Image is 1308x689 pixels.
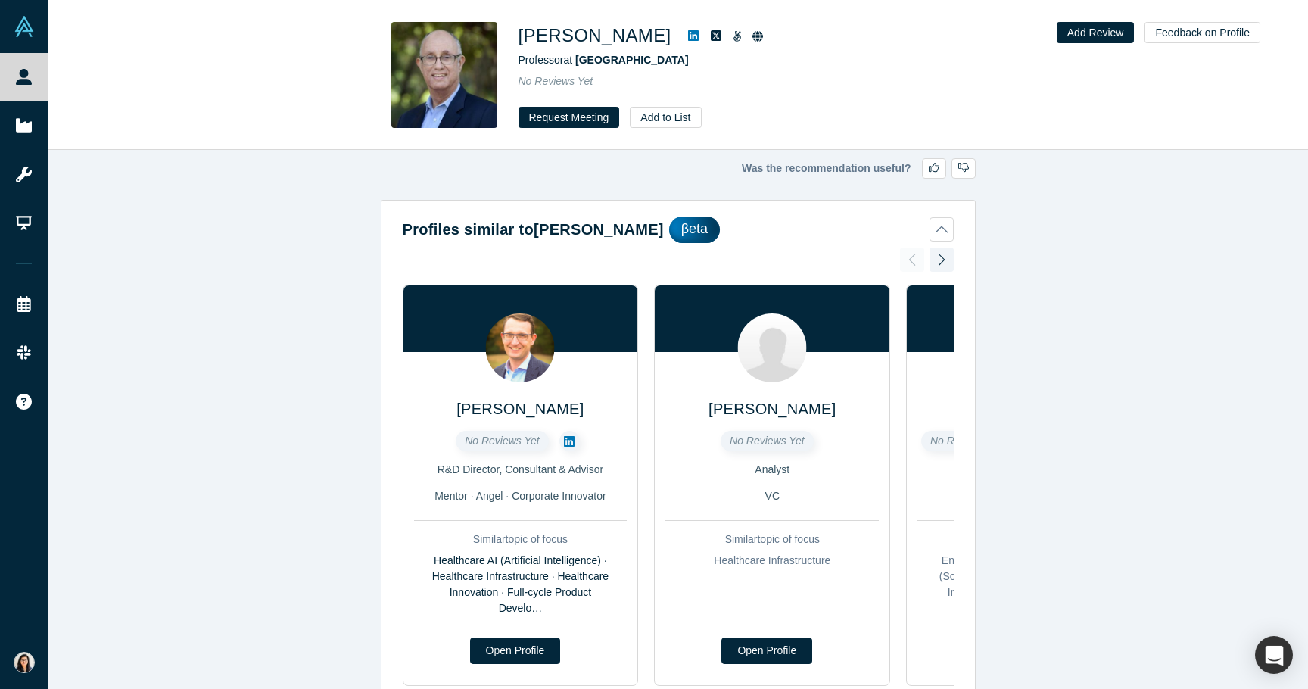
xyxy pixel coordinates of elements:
img: Renumathy Dhanasekaran's Account [14,652,35,673]
span: R&D Director, Consultant & Advisor [438,463,603,475]
span: Analyst [755,463,789,475]
div: Similar topic of focus [414,532,628,547]
a: [PERSON_NAME] [456,401,584,417]
a: [GEOGRAPHIC_DATA] [575,54,689,66]
div: Similar topic of focus [665,532,879,547]
img: Julien Prevost's Profile Image [486,313,555,382]
button: Add Review [1057,22,1135,43]
span: Professor at [519,54,689,66]
span: No Reviews Yet [465,435,540,447]
button: Profiles similar to[PERSON_NAME]βeta [403,217,954,243]
div: VC [665,488,879,504]
button: Feedback on Profile [1144,22,1260,43]
div: VC [917,488,1131,504]
h1: [PERSON_NAME] [519,22,671,49]
span: No Reviews Yet [930,435,1005,447]
a: Open Profile [721,638,812,664]
div: Healthcare AI (Artificial Intelligence) · Healthcare Infrastructure · Healthcare Innovation · Ful... [414,553,628,616]
div: Was the recommendation useful? [381,158,976,179]
button: Request Meeting [519,107,620,128]
span: Healthcare Infrastructure [714,554,830,566]
button: Add to List [630,107,701,128]
img: Joyce Zhou's Profile Image [738,313,807,382]
span: No Reviews Yet [519,75,593,87]
img: Jeffrey Pfeffer's Profile Image [391,22,497,128]
div: Mentor · Angel · Corporate Innovator [414,488,628,504]
div: βeta [669,217,720,243]
a: Open Profile [470,638,561,664]
div: Similar topic of focus [917,532,1131,547]
h2: Profiles similar to [PERSON_NAME] [403,218,664,241]
img: Alchemist Vault Logo [14,16,35,37]
span: No Reviews Yet [730,435,805,447]
a: [PERSON_NAME] [708,401,836,417]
